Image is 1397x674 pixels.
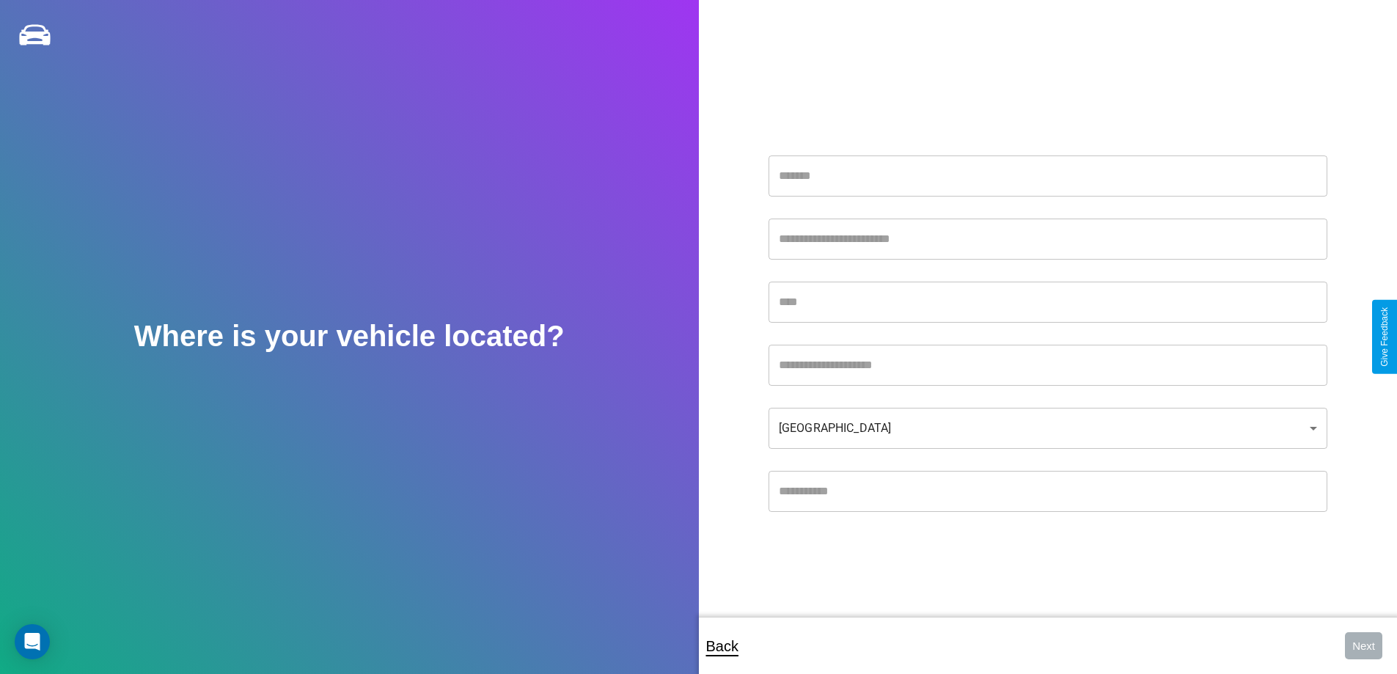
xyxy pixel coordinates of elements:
[769,408,1327,449] div: [GEOGRAPHIC_DATA]
[15,624,50,659] div: Open Intercom Messenger
[1345,632,1382,659] button: Next
[1379,307,1390,367] div: Give Feedback
[134,320,565,353] h2: Where is your vehicle located?
[706,633,738,659] p: Back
